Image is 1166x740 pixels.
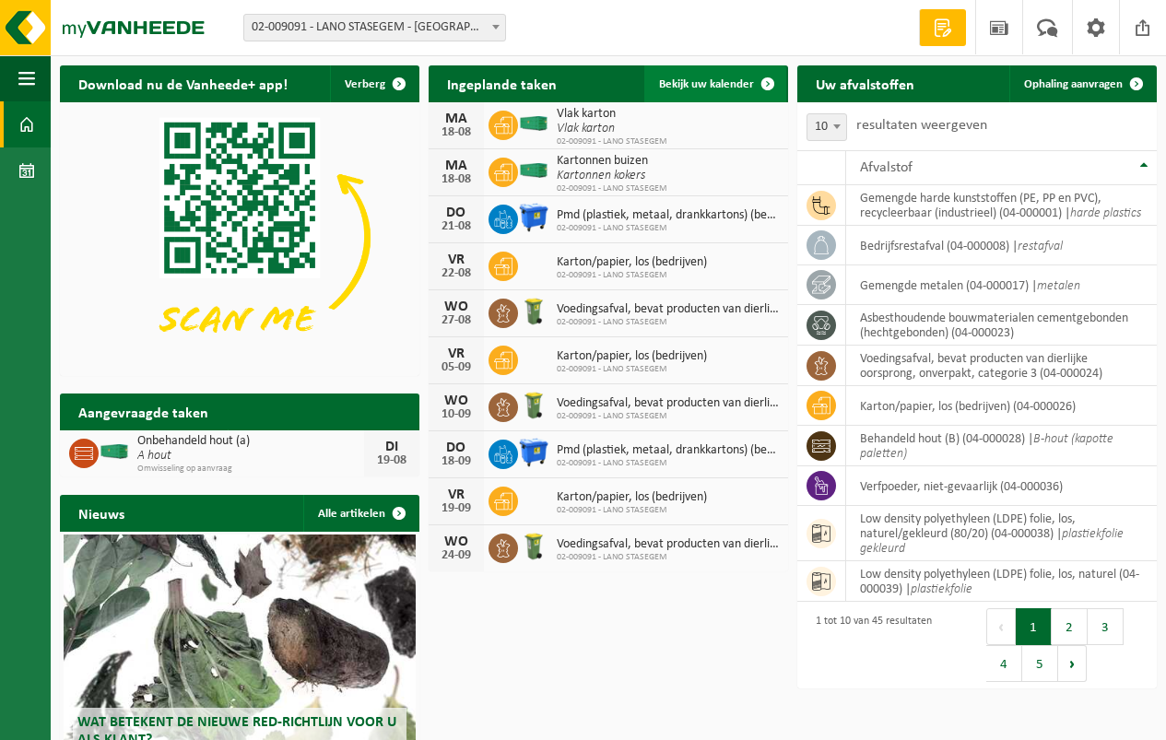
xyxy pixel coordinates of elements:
[373,440,410,454] div: DI
[846,346,1157,386] td: voedingsafval, bevat producten van dierlijke oorsprong, onverpakt, categorie 3 (04-000024)
[438,549,475,562] div: 24-09
[438,440,475,455] div: DO
[1009,65,1155,102] a: Ophaling aanvragen
[518,296,549,327] img: WB-0140-HPE-GN-50
[99,443,130,460] img: HK-XC-40-GN-00
[1018,240,1063,253] i: restafval
[807,114,846,140] span: 10
[1052,608,1088,645] button: 2
[438,267,475,280] div: 22-08
[846,506,1157,561] td: low density polyethyleen (LDPE) folie, los, naturel/gekleurd (80/20) (04-000038) |
[846,386,1157,426] td: karton/papier, los (bedrijven) (04-000026)
[518,531,549,562] img: WB-0140-HPE-GN-50
[557,183,667,194] span: 02-009091 - LANO STASEGEM
[60,102,419,372] img: Download de VHEPlus App
[557,364,707,375] span: 02-009091 - LANO STASEGEM
[137,449,171,463] i: A hout
[1037,279,1080,293] i: metalen
[659,78,754,90] span: Bekijk uw kalender
[557,443,779,458] span: Pmd (plastiek, metaal, drankkartons) (bedrijven)
[429,65,575,101] h2: Ingeplande taken
[303,495,418,532] a: Alle artikelen
[807,606,932,684] div: 1 tot 10 van 45 resultaten
[518,202,549,233] img: WB-1100-HPE-BE-01
[60,393,227,429] h2: Aangevraagde taken
[438,455,475,468] div: 18-09
[438,173,475,186] div: 18-08
[557,537,779,552] span: Voedingsafval, bevat producten van dierlijke oorsprong, onverpakt, categorie 3
[60,495,143,531] h2: Nieuws
[438,206,475,220] div: DO
[557,396,779,411] span: Voedingsafval, bevat producten van dierlijke oorsprong, onverpakt, categorie 3
[438,220,475,233] div: 21-08
[438,408,475,421] div: 10-09
[557,208,779,223] span: Pmd (plastiek, metaal, drankkartons) (bedrijven)
[518,115,549,132] img: HK-XC-40-GN-00
[518,437,549,468] img: WB-1100-HPE-BE-01
[557,490,707,505] span: Karton/papier, los (bedrijven)
[438,126,475,139] div: 18-08
[557,169,645,182] i: Kartonnen kokers
[557,302,779,317] span: Voedingsafval, bevat producten van dierlijke oorsprong, onverpakt, categorie 3
[557,122,615,135] i: Vlak karton
[846,426,1157,466] td: behandeld hout (B) (04-000028) |
[438,112,475,126] div: MA
[243,14,506,41] span: 02-009091 - LANO STASEGEM - HARELBEKE
[986,608,1016,645] button: Previous
[137,434,364,449] span: Onbehandeld hout (a)
[846,561,1157,602] td: low density polyethyleen (LDPE) folie, los, naturel (04-000039) |
[846,265,1157,305] td: gemengde metalen (04-000017) |
[557,136,667,147] span: 02-009091 - LANO STASEGEM
[60,65,306,101] h2: Download nu de Vanheede+ app!
[438,487,475,502] div: VR
[846,226,1157,265] td: bedrijfsrestafval (04-000008) |
[860,432,1113,461] i: B-hout (kapotte paletten)
[244,15,505,41] span: 02-009091 - LANO STASEGEM - HARELBEKE
[1024,78,1123,90] span: Ophaling aanvragen
[797,65,933,101] h2: Uw afvalstoffen
[557,154,667,169] span: Kartonnen buizen
[438,300,475,314] div: WO
[438,534,475,549] div: WO
[557,317,779,328] span: 02-009091 - LANO STASEGEM
[557,458,779,469] span: 02-009091 - LANO STASEGEM
[438,159,475,173] div: MA
[438,502,475,515] div: 19-09
[518,162,549,179] img: HK-XC-40-GN-00
[911,582,972,596] i: plastiekfolie
[1022,645,1058,682] button: 5
[860,527,1124,556] i: plastiekfolie gekleurd
[860,160,913,175] span: Afvalstof
[373,454,410,467] div: 19-08
[345,78,385,90] span: Verberg
[644,65,786,102] a: Bekijk uw kalender
[557,411,779,422] span: 02-009091 - LANO STASEGEM
[557,349,707,364] span: Karton/papier, los (bedrijven)
[1070,206,1141,220] i: harde plastics
[856,118,987,133] label: resultaten weergeven
[438,253,475,267] div: VR
[1088,608,1124,645] button: 3
[557,270,707,281] span: 02-009091 - LANO STASEGEM
[557,107,667,122] span: Vlak karton
[1058,645,1087,682] button: Next
[986,645,1022,682] button: 4
[557,255,707,270] span: Karton/papier, los (bedrijven)
[438,361,475,374] div: 05-09
[846,305,1157,346] td: asbesthoudende bouwmaterialen cementgebonden (hechtgebonden) (04-000023)
[557,505,707,516] span: 02-009091 - LANO STASEGEM
[557,552,779,563] span: 02-009091 - LANO STASEGEM
[846,466,1157,506] td: verfpoeder, niet-gevaarlijk (04-000036)
[438,314,475,327] div: 27-08
[846,185,1157,226] td: gemengde harde kunststoffen (PE, PP en PVC), recycleerbaar (industrieel) (04-000001) |
[1016,608,1052,645] button: 1
[137,464,364,475] span: Omwisseling op aanvraag
[438,393,475,408] div: WO
[518,390,549,421] img: WB-0140-HPE-GN-50
[330,65,418,102] button: Verberg
[807,113,847,141] span: 10
[438,347,475,361] div: VR
[557,223,779,234] span: 02-009091 - LANO STASEGEM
